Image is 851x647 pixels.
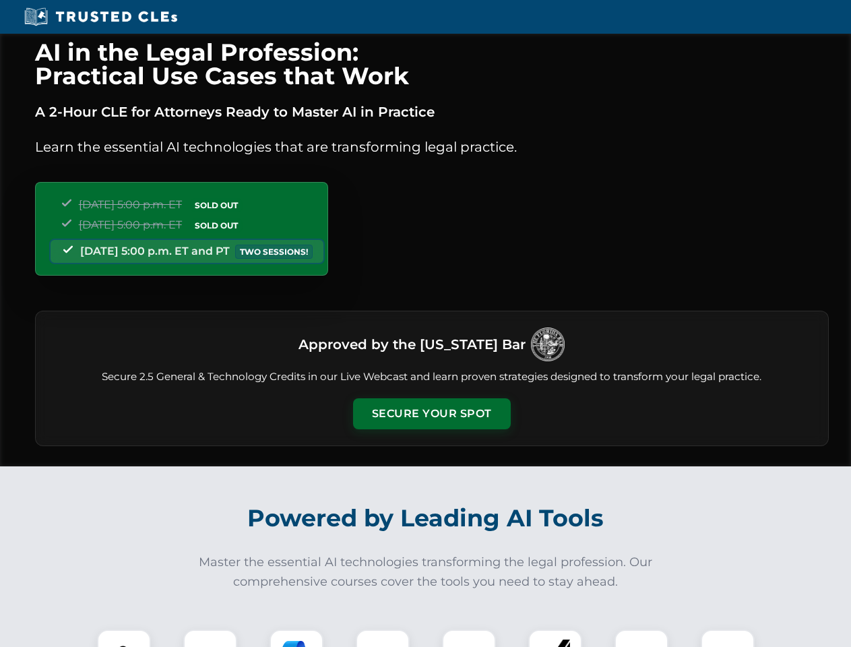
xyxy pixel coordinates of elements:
h2: Powered by Leading AI Tools [53,495,799,542]
span: SOLD OUT [190,198,243,212]
img: Logo [531,328,565,361]
p: Learn the essential AI technologies that are transforming legal practice. [35,136,829,158]
span: [DATE] 5:00 p.m. ET [79,218,182,231]
h1: AI in the Legal Profession: Practical Use Cases that Work [35,40,829,88]
p: A 2-Hour CLE for Attorneys Ready to Master AI in Practice [35,101,829,123]
img: Trusted CLEs [20,7,181,27]
span: SOLD OUT [190,218,243,233]
p: Master the essential AI technologies transforming the legal profession. Our comprehensive courses... [190,553,662,592]
span: [DATE] 5:00 p.m. ET [79,198,182,211]
p: Secure 2.5 General & Technology Credits in our Live Webcast and learn proven strategies designed ... [52,369,812,385]
button: Secure Your Spot [353,398,511,429]
h3: Approved by the [US_STATE] Bar [298,332,526,357]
